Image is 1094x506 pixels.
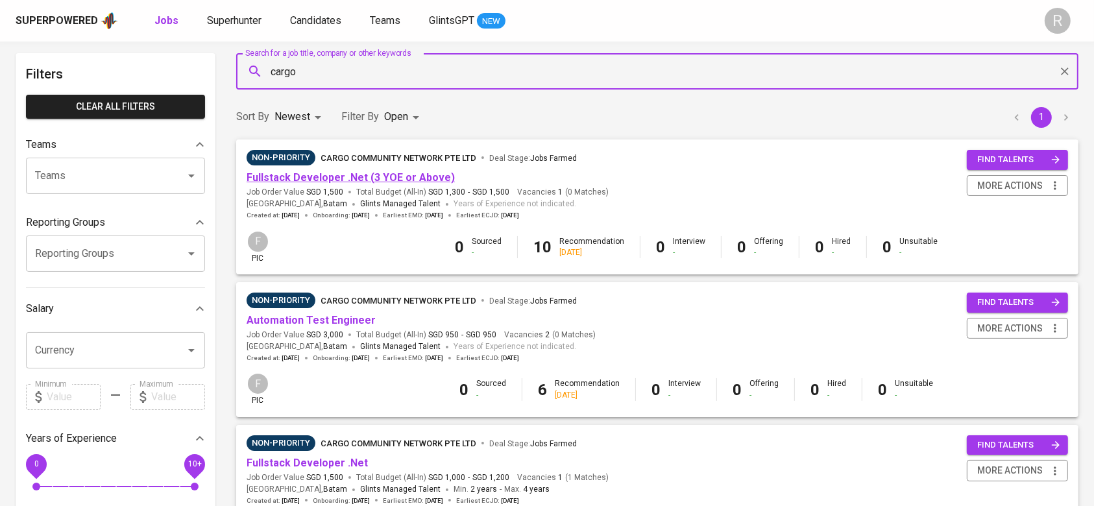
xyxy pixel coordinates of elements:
p: Salary [26,301,54,317]
div: Teams [26,132,205,158]
span: Total Budget (All-In) [356,330,496,341]
span: Deal Stage : [489,296,577,306]
span: Vacancies ( 0 Matches ) [504,330,596,341]
button: Open [182,245,201,263]
span: Glints Managed Talent [360,485,441,494]
div: Sourced [472,236,502,258]
p: Filter By [341,109,379,125]
p: Teams [26,137,56,152]
span: Jobs Farmed [530,296,577,306]
span: find talents [977,295,1060,310]
span: 4 years [523,485,550,494]
div: Interview [668,378,701,400]
span: Job Order Value [247,330,343,341]
div: - [827,390,846,401]
span: more actions [977,178,1043,194]
span: Earliest EMD : [383,496,443,505]
span: GlintsGPT [429,14,474,27]
b: 0 [459,381,468,399]
span: SGD 1,500 [306,472,343,483]
div: - [754,247,783,258]
a: Fullstack Developer .Net (3 YOE or Above) [247,171,455,184]
span: - [461,330,463,341]
span: Jobs Farmed [530,154,577,163]
b: 10 [533,238,552,256]
p: Years of Experience [26,431,117,446]
span: Earliest ECJD : [456,354,519,363]
span: Candidates [290,14,341,27]
div: F [247,230,269,253]
img: app logo [101,11,118,30]
div: Sufficient Talents in Pipeline [247,150,315,165]
span: [DATE] [352,496,370,505]
div: Salary [26,296,205,322]
b: 0 [810,381,820,399]
span: [DATE] [352,211,370,220]
button: page 1 [1031,107,1052,128]
div: Hired [827,378,846,400]
span: [DATE] [425,211,443,220]
span: [GEOGRAPHIC_DATA] , [247,341,347,354]
button: find talents [967,435,1068,455]
div: Years of Experience [26,426,205,452]
input: Value [47,384,101,410]
span: Non-Priority [247,294,315,307]
div: Offering [749,378,779,400]
div: Hired [832,236,851,258]
span: Vacancies ( 1 Matches ) [517,472,609,483]
span: Glints Managed Talent [360,199,441,208]
div: R [1045,8,1071,34]
span: - [500,483,502,496]
span: Earliest EMD : [383,211,443,220]
span: Earliest ECJD : [456,211,519,220]
div: - [749,390,779,401]
span: Earliest EMD : [383,354,443,363]
div: - [476,390,506,401]
h6: Filters [26,64,205,84]
span: [DATE] [282,211,300,220]
span: Years of Experience not indicated. [454,198,576,211]
span: Earliest ECJD : [456,496,519,505]
b: 0 [882,238,892,256]
p: Reporting Groups [26,215,105,230]
div: - [895,390,933,401]
span: Job Order Value [247,472,343,483]
span: Vacancies ( 0 Matches ) [517,187,609,198]
b: 6 [538,381,547,399]
span: [DATE] [425,354,443,363]
a: Fullstack Developer .Net [247,457,368,469]
a: Candidates [290,13,344,29]
span: [DATE] [282,496,300,505]
span: Non-Priority [247,437,315,450]
span: [GEOGRAPHIC_DATA] , [247,483,347,496]
div: Recommendation [559,236,624,258]
p: Sort By [236,109,269,125]
span: [DATE] [352,354,370,363]
span: Total Budget (All-In) [356,472,509,483]
span: more actions [977,320,1043,337]
span: 2 years [470,485,497,494]
b: 0 [815,238,824,256]
span: Teams [370,14,400,27]
span: SGD 1,200 [472,472,509,483]
span: - [468,187,470,198]
span: Onboarding : [313,496,370,505]
span: NEW [477,15,505,28]
span: Created at : [247,354,300,363]
div: [DATE] [555,390,620,401]
div: Unsuitable [899,236,938,258]
button: Open [182,341,201,359]
b: 0 [656,238,665,256]
button: more actions [967,318,1068,339]
span: Clear All filters [36,99,195,115]
span: 10+ [188,459,201,468]
span: Deal Stage : [489,154,577,163]
span: Glints Managed Talent [360,342,441,351]
span: Batam [323,341,347,354]
span: 0 [34,459,38,468]
div: [DATE] [559,247,624,258]
a: GlintsGPT NEW [429,13,505,29]
span: Batam [323,198,347,211]
div: Sufficient Talents in Pipeline [247,435,315,451]
button: find talents [967,150,1068,170]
